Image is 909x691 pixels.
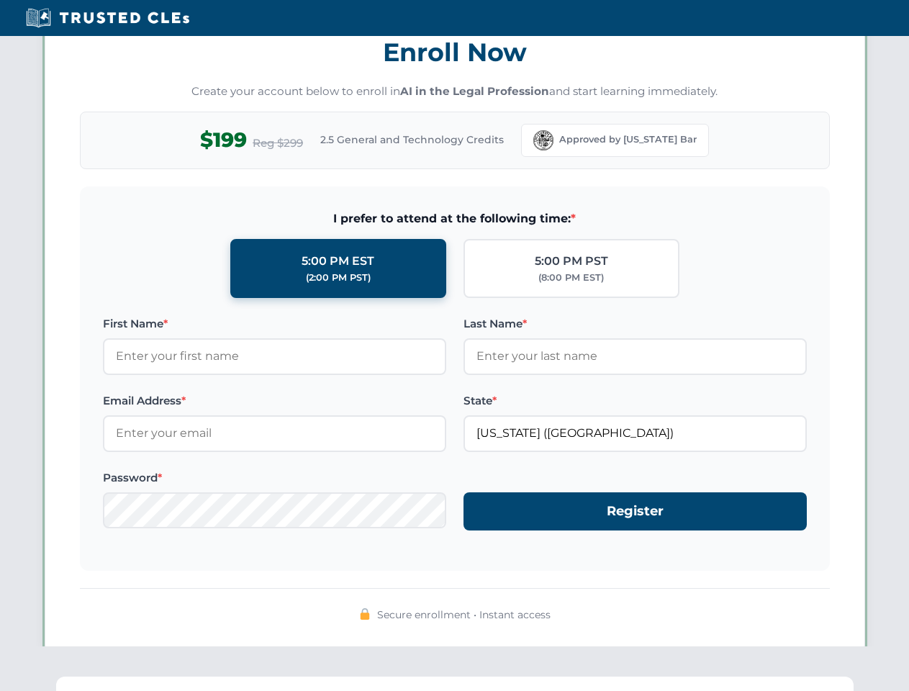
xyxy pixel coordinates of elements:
[80,83,830,100] p: Create your account below to enroll in and start learning immediately.
[103,469,446,487] label: Password
[463,315,807,333] label: Last Name
[559,132,697,147] span: Approved by [US_STATE] Bar
[253,135,303,152] span: Reg $299
[320,132,504,148] span: 2.5 General and Technology Credits
[302,252,374,271] div: 5:00 PM EST
[103,415,446,451] input: Enter your email
[377,607,551,623] span: Secure enrollment • Instant access
[463,415,807,451] input: Florida (FL)
[80,30,830,75] h3: Enroll Now
[400,84,549,98] strong: AI in the Legal Profession
[103,392,446,410] label: Email Address
[463,392,807,410] label: State
[22,7,194,29] img: Trusted CLEs
[463,492,807,530] button: Register
[538,271,604,285] div: (8:00 PM EST)
[533,130,553,150] img: Florida Bar
[306,271,371,285] div: (2:00 PM PST)
[103,338,446,374] input: Enter your first name
[359,608,371,620] img: 🔒
[200,124,247,156] span: $199
[103,315,446,333] label: First Name
[535,252,608,271] div: 5:00 PM PST
[103,209,807,228] span: I prefer to attend at the following time:
[463,338,807,374] input: Enter your last name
